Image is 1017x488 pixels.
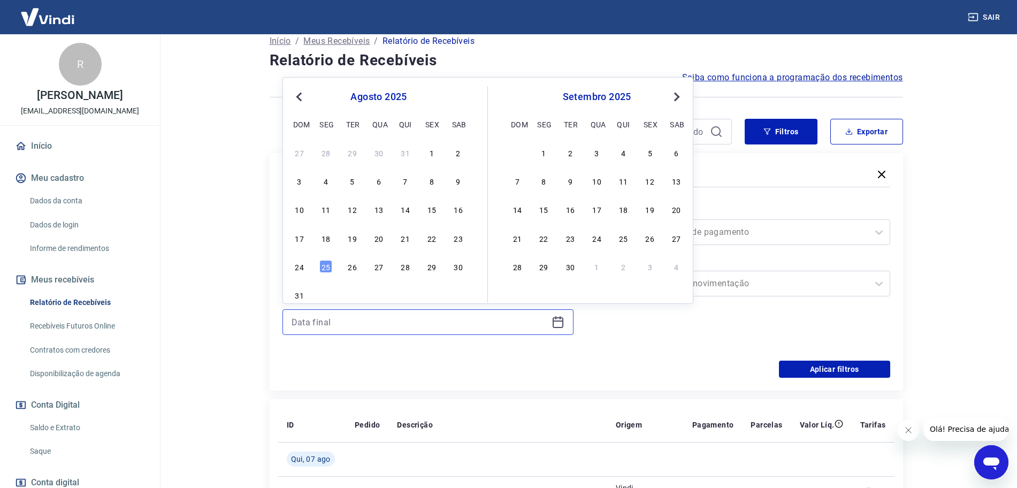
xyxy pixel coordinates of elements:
[591,118,603,131] div: qua
[26,315,147,337] a: Recebíveis Futuros Online
[270,35,291,48] p: Início
[591,146,603,159] div: Choose quarta-feira, 3 de setembro de 2025
[346,203,359,216] div: Choose terça-feira, 12 de agosto de 2025
[670,146,683,159] div: Choose sábado, 6 de setembro de 2025
[293,203,306,216] div: Choose domingo, 10 de agosto de 2025
[383,35,475,48] p: Relatório de Recebíveis
[591,203,603,216] div: Choose quarta-feira, 17 de setembro de 2025
[601,256,888,269] label: Tipo de Movimentação
[319,146,332,159] div: Choose segunda-feira, 28 de julho de 2025
[425,203,438,216] div: Choose sexta-feira, 15 de agosto de 2025
[425,232,438,245] div: Choose sexta-feira, 22 de agosto de 2025
[617,203,630,216] div: Choose quinta-feira, 18 de setembro de 2025
[537,174,550,187] div: Choose segunda-feira, 8 de setembro de 2025
[800,420,835,430] p: Valor Líq.
[292,144,466,303] div: month 2025-08
[537,260,550,273] div: Choose segunda-feira, 29 de setembro de 2025
[511,203,524,216] div: Choose domingo, 14 de setembro de 2025
[452,146,465,159] div: Choose sábado, 2 de agosto de 2025
[452,118,465,131] div: sab
[13,134,147,158] a: Início
[591,260,603,273] div: Choose quarta-feira, 1 de outubro de 2025
[670,118,683,131] div: sab
[564,146,577,159] div: Choose terça-feira, 2 de setembro de 2025
[601,204,888,217] label: Forma de Pagamento
[511,146,524,159] div: Choose domingo, 31 de agosto de 2025
[372,118,385,131] div: qua
[319,288,332,301] div: Choose segunda-feira, 1 de setembro de 2025
[644,232,656,245] div: Choose sexta-feira, 26 de setembro de 2025
[293,260,306,273] div: Choose domingo, 24 de agosto de 2025
[59,43,102,86] div: R
[26,363,147,385] a: Disponibilização de agenda
[372,174,385,187] div: Choose quarta-feira, 6 de agosto de 2025
[617,174,630,187] div: Choose quinta-feira, 11 de setembro de 2025
[13,1,82,33] img: Vindi
[670,90,683,103] button: Next Month
[616,420,642,430] p: Origem
[670,232,683,245] div: Choose sábado, 27 de setembro de 2025
[452,288,465,301] div: Choose sábado, 6 de setembro de 2025
[644,174,656,187] div: Choose sexta-feira, 12 de setembro de 2025
[319,174,332,187] div: Choose segunda-feira, 4 de agosto de 2025
[293,118,306,131] div: dom
[355,420,380,430] p: Pedido
[13,166,147,190] button: Meu cadastro
[682,71,903,84] a: Saiba como funciona a programação dos recebimentos
[564,118,577,131] div: ter
[372,260,385,273] div: Choose quarta-feira, 27 de agosto de 2025
[670,174,683,187] div: Choose sábado, 13 de setembro de 2025
[21,105,139,117] p: [EMAIL_ADDRESS][DOMAIN_NAME]
[509,144,684,274] div: month 2025-09
[26,238,147,260] a: Informe de rendimentos
[319,232,332,245] div: Choose segunda-feira, 18 de agosto de 2025
[303,35,370,48] a: Meus Recebíveis
[399,260,412,273] div: Choose quinta-feira, 28 de agosto de 2025
[537,203,550,216] div: Choose segunda-feira, 15 de setembro de 2025
[644,203,656,216] div: Choose sexta-feira, 19 de setembro de 2025
[898,420,919,441] iframe: Fechar mensagem
[452,203,465,216] div: Choose sábado, 16 de agosto de 2025
[293,232,306,245] div: Choose domingo, 17 de agosto de 2025
[37,90,123,101] p: [PERSON_NAME]
[644,146,656,159] div: Choose sexta-feira, 5 de setembro de 2025
[372,232,385,245] div: Choose quarta-feira, 20 de agosto de 2025
[292,314,547,330] input: Data final
[966,7,1004,27] button: Sair
[425,146,438,159] div: Choose sexta-feira, 1 de agosto de 2025
[974,445,1008,479] iframe: Botão para abrir a janela de mensagens
[751,420,782,430] p: Parcelas
[287,420,294,430] p: ID
[26,440,147,462] a: Saque
[270,50,903,71] h4: Relatório de Recebíveis
[399,118,412,131] div: qui
[293,146,306,159] div: Choose domingo, 27 de julho de 2025
[293,288,306,301] div: Choose domingo, 31 de agosto de 2025
[399,174,412,187] div: Choose quinta-feira, 7 de agosto de 2025
[511,232,524,245] div: Choose domingo, 21 de setembro de 2025
[617,118,630,131] div: qui
[346,232,359,245] div: Choose terça-feira, 19 de agosto de 2025
[346,118,359,131] div: ter
[425,174,438,187] div: Choose sexta-feira, 8 de agosto de 2025
[293,90,305,103] button: Previous Month
[13,393,147,417] button: Conta Digital
[779,361,890,378] button: Aplicar filtros
[670,203,683,216] div: Choose sábado, 20 de setembro de 2025
[372,146,385,159] div: Choose quarta-feira, 30 de julho de 2025
[399,146,412,159] div: Choose quinta-feira, 31 de julho de 2025
[26,214,147,236] a: Dados de login
[6,7,90,16] span: Olá! Precisa de ajuda?
[399,203,412,216] div: Choose quinta-feira, 14 de agosto de 2025
[564,260,577,273] div: Choose terça-feira, 30 de setembro de 2025
[537,118,550,131] div: seg
[509,90,684,103] div: setembro 2025
[346,146,359,159] div: Choose terça-feira, 29 de julho de 2025
[644,260,656,273] div: Choose sexta-feira, 3 de outubro de 2025
[425,288,438,301] div: Choose sexta-feira, 5 de setembro de 2025
[591,174,603,187] div: Choose quarta-feira, 10 de setembro de 2025
[452,260,465,273] div: Choose sábado, 30 de agosto de 2025
[537,232,550,245] div: Choose segunda-feira, 22 de setembro de 2025
[564,203,577,216] div: Choose terça-feira, 16 de setembro de 2025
